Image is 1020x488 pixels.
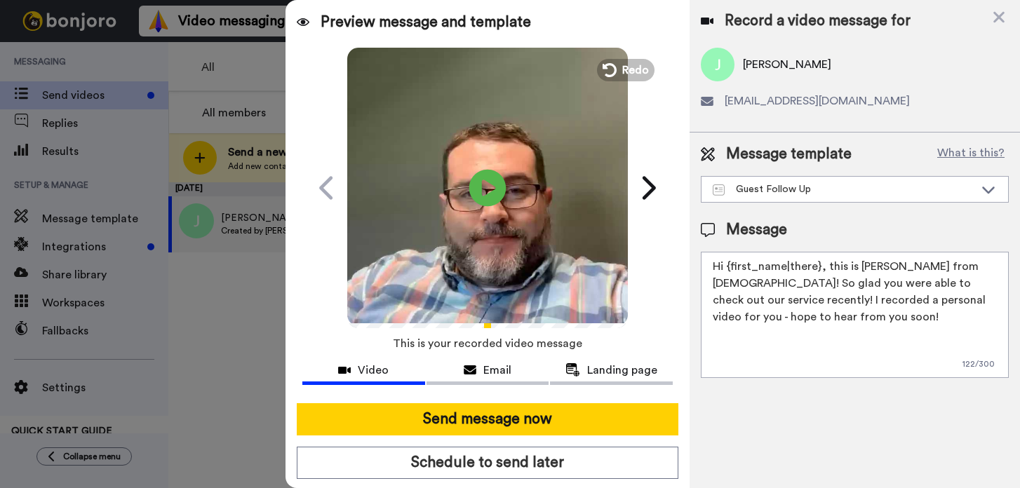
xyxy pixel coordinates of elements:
span: [EMAIL_ADDRESS][DOMAIN_NAME] [725,93,910,109]
span: This is your recorded video message [393,328,582,359]
div: Guest Follow Up [713,182,974,196]
button: Schedule to send later [297,447,678,479]
span: Video [358,362,389,379]
span: Message [726,219,787,240]
span: Email [483,362,511,379]
img: Message-temps.svg [713,184,725,196]
button: What is this? [933,144,1009,165]
button: Send message now [297,403,678,435]
span: Message template [726,144,852,165]
span: Landing page [587,362,657,379]
textarea: Hi {first_name|there}, this is [PERSON_NAME] from [DEMOGRAPHIC_DATA]! So glad you were able to ch... [701,252,1009,378]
